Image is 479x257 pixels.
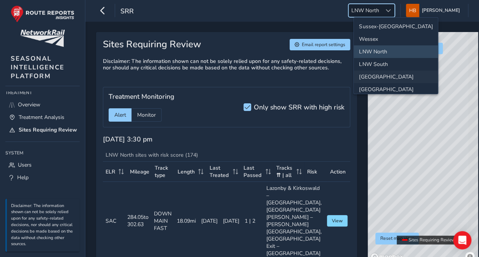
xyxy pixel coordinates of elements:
span: LNW North sites with risk score (174) [106,151,198,159]
button: View [327,215,348,226]
a: Help [5,171,80,184]
span: Risk [307,168,317,175]
span: Track type [155,164,172,179]
span: Action [330,168,346,175]
a: Treatment Analysis [5,111,80,124]
span: Sites Requiring Review [409,237,455,243]
span: Reset map view [380,235,414,241]
span: [PERSON_NAME] [422,4,460,17]
div: 284.05 to 302.63 [127,214,149,228]
div: Open Intercom Messenger [453,231,471,249]
span: Last Passed [244,164,263,179]
button: [PERSON_NAME] [406,4,463,17]
li: LNW South [354,58,438,71]
span: Overview [18,101,40,108]
span: SEASONAL INTELLIGENCE PLATFORM [11,54,64,80]
span: srr [120,6,134,17]
h5: [DATE] 3:30 pm [103,135,152,143]
span: Alert [114,111,126,119]
h5: Only show SRR with high risk [254,103,344,111]
h5: Treatment Monitoring [109,93,174,101]
h6: Disclaimer: The information shown can not be solely relied upon for any safety-related decisions,... [103,58,351,71]
span: Mileage [130,168,149,175]
div: Treatment [5,87,80,98]
a: Users [5,159,80,171]
img: customer logo [20,30,65,47]
li: LNW North [354,45,438,58]
p: Disclaimer: The information shown can not be solely relied upon for any safety-related decisions,... [11,203,76,248]
span: Monitor [137,111,156,119]
span: ELR [106,168,115,175]
span: Users [18,161,32,169]
li: Sussex-Kent [354,20,438,33]
span: Length [178,168,195,175]
div: Monitor [131,108,162,122]
span: View [332,218,343,224]
li: North and East [354,71,438,83]
h3: Sites Requiring Review [103,39,201,50]
div: Alert [109,108,131,122]
span: LNW North [349,4,382,17]
span: Last Treated [210,164,230,179]
img: rr logo [11,5,74,22]
span: Tracks ⇈ | all [276,164,294,179]
div: System [5,147,80,159]
button: Email report settings [290,39,351,50]
span: Treatment Analysis [19,114,64,121]
li: Wessex [354,33,438,45]
a: Sites Requiring Review [5,124,80,136]
img: diamond-layout [406,4,419,17]
span: Help [17,174,29,181]
span: Email report settings [302,42,345,48]
span: Sites Requiring Review [19,126,77,133]
button: Reset map view [375,233,419,244]
a: Overview [5,98,80,111]
li: Wales [354,83,438,96]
